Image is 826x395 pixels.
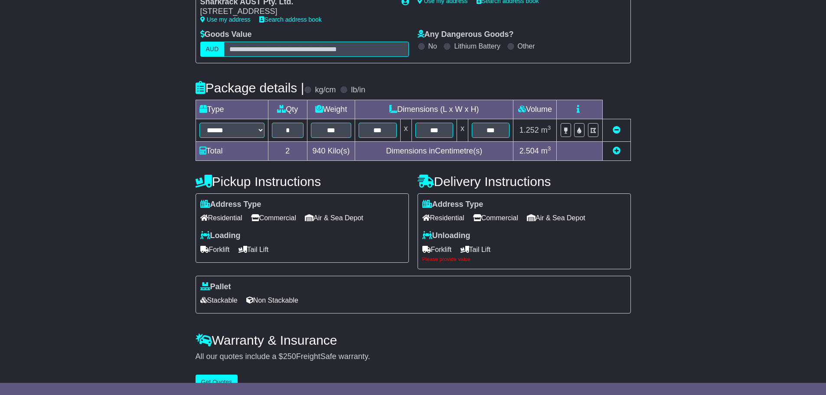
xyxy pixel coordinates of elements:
h4: Pickup Instructions [196,174,409,189]
td: x [400,119,411,141]
label: kg/cm [315,85,336,95]
label: Other [518,42,535,50]
td: x [457,119,468,141]
span: Forklift [200,243,230,256]
label: Unloading [422,231,470,241]
sup: 3 [548,124,551,131]
span: Residential [422,211,464,225]
div: Please provide value [422,256,626,262]
a: Remove this item [613,126,620,134]
sup: 3 [548,145,551,152]
label: Address Type [200,200,261,209]
span: Residential [200,211,242,225]
label: No [428,42,437,50]
label: Address Type [422,200,483,209]
div: All our quotes include a $ FreightSafe warranty. [196,352,631,362]
span: Commercial [473,211,518,225]
span: Tail Lift [460,243,491,256]
label: Loading [200,231,241,241]
span: Commercial [251,211,296,225]
a: Search address book [259,16,322,23]
label: Lithium Battery [454,42,500,50]
td: 2 [268,141,307,160]
span: 2.504 [519,147,539,155]
span: Stackable [200,294,238,307]
h4: Delivery Instructions [418,174,631,189]
td: Type [196,100,268,119]
button: Get Quotes [196,375,238,390]
span: 1.252 [519,126,539,134]
span: Tail Lift [238,243,269,256]
label: Pallet [200,282,231,292]
td: Volume [513,100,557,119]
span: 940 [313,147,326,155]
td: Qty [268,100,307,119]
td: Kilo(s) [307,141,355,160]
h4: Package details | [196,81,304,95]
h4: Warranty & Insurance [196,333,631,347]
div: [STREET_ADDRESS] [200,7,393,16]
label: Goods Value [200,30,252,39]
span: 250 [283,352,296,361]
span: Non Stackable [246,294,298,307]
span: Forklift [422,243,452,256]
td: Total [196,141,268,160]
span: Air & Sea Depot [305,211,363,225]
label: Any Dangerous Goods? [418,30,514,39]
td: Dimensions (L x W x H) [355,100,513,119]
label: lb/in [351,85,365,95]
span: m [541,147,551,155]
span: Air & Sea Depot [527,211,585,225]
td: Weight [307,100,355,119]
a: Use my address [200,16,251,23]
span: m [541,126,551,134]
td: Dimensions in Centimetre(s) [355,141,513,160]
label: AUD [200,42,225,57]
a: Add new item [613,147,620,155]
